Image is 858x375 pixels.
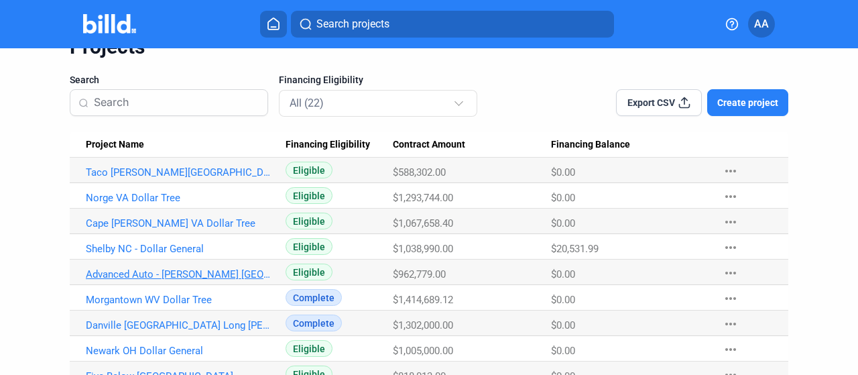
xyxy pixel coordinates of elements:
[286,139,393,151] div: Financing Eligibility
[723,214,739,230] mat-icon: more_horiz
[393,268,446,280] span: $962,779.00
[627,96,675,109] span: Export CSV
[551,192,575,204] span: $0.00
[723,189,739,205] mat-icon: more_horiz
[723,316,739,332] mat-icon: more_horiz
[393,166,446,178] span: $588,302.00
[393,345,453,357] span: $1,005,000.00
[723,163,739,179] mat-icon: more_horiz
[707,89,788,116] button: Create project
[86,268,275,280] a: Advanced Auto - [PERSON_NAME] [GEOGRAPHIC_DATA]
[286,187,332,204] span: Eligible
[551,139,630,151] span: Financing Balance
[286,315,342,331] span: Complete
[551,217,575,229] span: $0.00
[393,217,453,229] span: $1,067,658.40
[86,217,275,229] a: Cape [PERSON_NAME] VA Dollar Tree
[393,294,453,306] span: $1,414,689.12
[393,139,551,151] div: Contract Amount
[86,166,275,178] a: Taco [PERSON_NAME][GEOGRAPHIC_DATA]
[86,319,275,331] a: Danville [GEOGRAPHIC_DATA] Long [PERSON_NAME]
[86,345,275,357] a: Newark OH Dollar General
[393,139,465,151] span: Contract Amount
[286,162,332,178] span: Eligible
[551,319,575,331] span: $0.00
[286,340,332,357] span: Eligible
[723,341,739,358] mat-icon: more_horiz
[286,213,332,229] span: Eligible
[551,268,575,280] span: $0.00
[86,243,275,255] a: Shelby NC - Dollar General
[717,96,778,109] span: Create project
[754,16,769,32] span: AA
[291,11,614,38] button: Search projects
[94,89,259,117] input: Search
[393,192,453,204] span: $1,293,744.00
[286,238,332,255] span: Eligible
[279,73,363,87] span: Financing Eligibility
[551,166,575,178] span: $0.00
[723,265,739,281] mat-icon: more_horiz
[86,192,275,204] a: Norge VA Dollar Tree
[316,16,389,32] span: Search projects
[551,139,709,151] div: Financing Balance
[551,243,599,255] span: $20,531.99
[551,294,575,306] span: $0.00
[290,97,324,109] mat-select-trigger: All (22)
[86,139,286,151] div: Project Name
[286,139,370,151] span: Financing Eligibility
[286,264,332,280] span: Eligible
[723,290,739,307] mat-icon: more_horiz
[83,14,136,34] img: Billd Company Logo
[616,89,702,116] button: Export CSV
[723,239,739,256] mat-icon: more_horiz
[748,11,775,38] button: AA
[86,139,144,151] span: Project Name
[393,319,453,331] span: $1,302,000.00
[286,289,342,306] span: Complete
[86,294,275,306] a: Morgantown WV Dollar Tree
[551,345,575,357] span: $0.00
[70,73,99,87] span: Search
[393,243,453,255] span: $1,038,990.00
